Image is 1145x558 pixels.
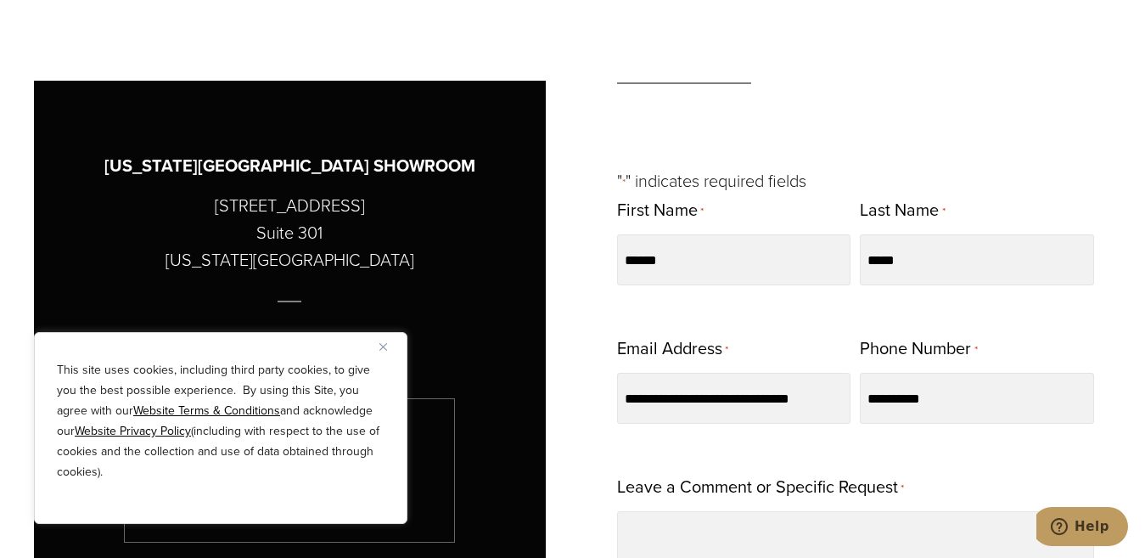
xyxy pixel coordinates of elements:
label: First Name [617,194,704,228]
h3: [US_STATE][GEOGRAPHIC_DATA] SHOWROOM [104,153,475,179]
p: [PHONE_NUMBER] [220,329,360,356]
button: Close [379,336,400,357]
a: Website Terms & Conditions [133,402,280,420]
label: Last Name [860,194,945,228]
iframe: Opens a widget where you can chat to one of our agents [1036,507,1128,550]
label: Email Address [617,333,728,366]
img: Close [379,343,387,351]
p: This site uses cookies, including third party cookies, to give you the best possible experience. ... [57,360,384,482]
p: [STREET_ADDRESS] Suite 301 [US_STATE][GEOGRAPHIC_DATA] [166,192,414,273]
p: " " indicates required fields [617,167,1095,194]
label: Leave a Comment or Specific Request [617,471,904,504]
label: Phone Number [860,333,977,366]
a: Website Privacy Policy [75,422,191,440]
